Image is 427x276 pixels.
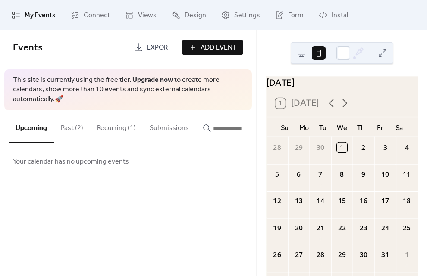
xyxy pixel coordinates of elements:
[275,117,294,137] div: Su
[352,117,370,137] div: Th
[358,143,368,152] div: 2
[185,10,206,21] span: Design
[370,117,389,137] div: Fr
[13,75,243,104] span: This site is currently using the free tier. to create more calendars, show more than 10 events an...
[315,223,325,233] div: 21
[315,250,325,260] div: 28
[337,196,347,206] div: 15
[132,73,173,87] a: Upgrade now
[315,196,325,206] div: 14
[64,3,116,27] a: Connect
[312,3,356,27] a: Install
[380,143,390,152] div: 3
[380,169,390,179] div: 10
[54,110,90,142] button: Past (2)
[9,110,54,143] button: Upcoming
[90,110,143,142] button: Recurring (1)
[294,250,304,260] div: 27
[402,143,411,152] div: 4
[294,169,304,179] div: 6
[294,117,313,137] div: Mo
[402,223,411,233] div: 25
[389,117,408,137] div: Sa
[358,250,368,260] div: 30
[337,143,347,152] div: 1
[272,250,282,260] div: 26
[288,10,304,21] span: Form
[402,250,411,260] div: 1
[269,3,310,27] a: Form
[337,250,347,260] div: 29
[358,169,368,179] div: 9
[380,250,390,260] div: 31
[234,10,260,21] span: Settings
[128,40,179,55] a: Export
[337,223,347,233] div: 22
[313,117,332,137] div: Tu
[272,223,282,233] div: 19
[182,40,243,55] button: Add Event
[332,117,351,137] div: We
[294,223,304,233] div: 20
[143,110,196,142] button: Submissions
[337,169,347,179] div: 8
[358,196,368,206] div: 16
[147,43,172,53] span: Export
[402,169,411,179] div: 11
[272,196,282,206] div: 12
[138,10,157,21] span: Views
[201,43,237,53] span: Add Event
[84,10,110,21] span: Connect
[165,3,213,27] a: Design
[215,3,267,27] a: Settings
[272,143,282,152] div: 28
[294,143,304,152] div: 29
[380,223,390,233] div: 24
[332,10,349,21] span: Install
[25,10,56,21] span: My Events
[358,223,368,233] div: 23
[294,196,304,206] div: 13
[402,196,411,206] div: 18
[272,169,282,179] div: 5
[380,196,390,206] div: 17
[13,157,129,167] span: Your calendar has no upcoming events
[315,143,325,152] div: 30
[13,38,43,57] span: Events
[119,3,163,27] a: Views
[266,76,418,90] div: [DATE]
[5,3,62,27] a: My Events
[315,169,325,179] div: 7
